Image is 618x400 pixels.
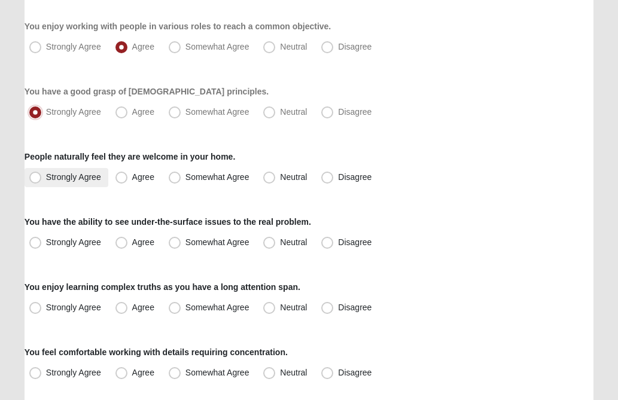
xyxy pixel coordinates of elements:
span: Neutral [280,237,307,247]
span: Disagree [338,107,372,117]
span: Agree [132,303,154,312]
span: Neutral [280,368,307,377]
label: People naturally feel they are welcome in your home. [25,151,235,163]
label: You feel comfortable working with details requiring concentration. [25,346,288,358]
span: Strongly Agree [46,237,101,247]
span: Strongly Agree [46,107,101,117]
span: Agree [132,172,154,182]
span: Agree [132,368,154,377]
span: Somewhat Agree [185,237,249,247]
span: Somewhat Agree [185,107,249,117]
span: Neutral [280,303,307,312]
label: You have a good grasp of [DEMOGRAPHIC_DATA] principles. [25,86,269,97]
span: Strongly Agree [46,172,101,182]
span: Somewhat Agree [185,368,249,377]
span: Neutral [280,107,307,117]
span: Disagree [338,368,372,377]
span: Agree [132,237,154,247]
span: Somewhat Agree [185,172,249,182]
span: Somewhat Agree [185,42,249,51]
span: Somewhat Agree [185,303,249,312]
span: Agree [132,42,154,51]
span: Strongly Agree [46,303,101,312]
label: You enjoy learning complex truths as you have a long attention span. [25,281,300,293]
span: Disagree [338,237,372,247]
span: Disagree [338,172,372,182]
span: Strongly Agree [46,42,101,51]
label: You have the ability to see under-the-surface issues to the real problem. [25,216,311,228]
span: Agree [132,107,154,117]
span: Strongly Agree [46,368,101,377]
span: Neutral [280,172,307,182]
span: Disagree [338,42,372,51]
span: Neutral [280,42,307,51]
span: Disagree [338,303,372,312]
label: You enjoy working with people in various roles to reach a common objective. [25,20,331,32]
